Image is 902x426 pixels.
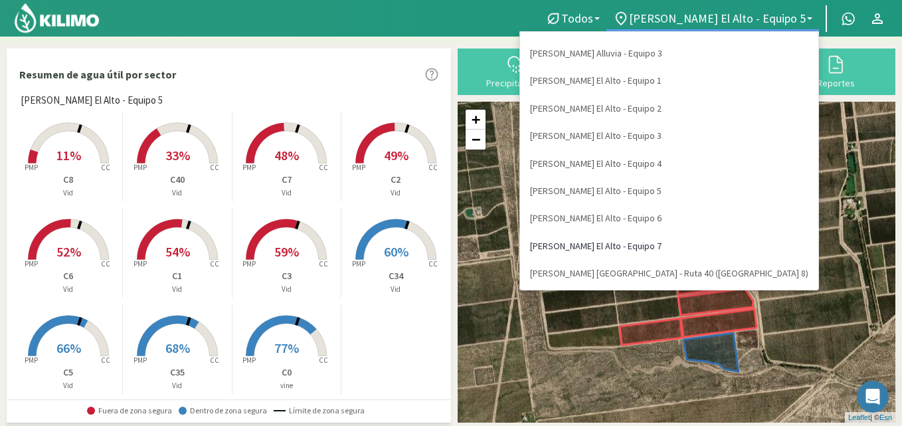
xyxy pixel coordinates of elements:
[134,259,147,268] tspan: PMP
[520,67,818,94] a: [PERSON_NAME] El Alto - Equipo 1
[782,53,889,88] button: Reportes
[232,173,341,187] p: C7
[520,260,818,287] a: [PERSON_NAME] [GEOGRAPHIC_DATA] - Ruta 40 ([GEOGRAPHIC_DATA] 8)
[13,2,100,34] img: Kilimo
[341,187,450,199] p: Vid
[19,66,176,82] p: Resumen de agua útil por sector
[232,269,341,283] p: C3
[14,284,122,295] p: Vid
[520,122,818,150] a: [PERSON_NAME] El Alto - Equipo 3
[857,381,889,413] iframe: Intercom live chat
[319,163,328,172] tspan: CC
[466,110,486,130] a: Zoom in
[520,40,818,67] a: [PERSON_NAME] Alluvia - Equipo 3
[123,366,231,379] p: C35
[520,95,818,122] a: [PERSON_NAME] El Alto - Equipo 2
[520,177,818,205] a: [PERSON_NAME] El Alto - Equipo 5
[87,406,172,415] span: Fuera de zona segura
[134,356,147,365] tspan: PMP
[848,413,870,421] a: Leaflet
[520,288,818,315] a: [PERSON_NAME] Indios
[352,163,365,172] tspan: PMP
[242,163,256,172] tspan: PMP
[845,412,895,423] div: | ©
[352,259,365,268] tspan: PMP
[319,356,328,365] tspan: CC
[210,163,219,172] tspan: CC
[123,269,231,283] p: C1
[14,269,122,283] p: C6
[520,233,818,260] a: [PERSON_NAME] El Alto - Equipo 7
[123,284,231,295] p: Vid
[274,406,365,415] span: Límite de zona segura
[274,243,299,260] span: 59%
[165,243,190,260] span: 54%
[165,147,190,163] span: 33%
[464,53,571,88] button: Precipitaciones
[274,147,299,163] span: 48%
[123,173,231,187] p: C40
[232,380,341,391] p: vine
[319,259,328,268] tspan: CC
[232,187,341,199] p: Vid
[428,163,438,172] tspan: CC
[242,356,256,365] tspan: PMP
[242,259,256,268] tspan: PMP
[384,147,408,163] span: 49%
[24,163,37,172] tspan: PMP
[341,284,450,295] p: Vid
[629,11,806,25] span: [PERSON_NAME] El Alto - Equipo 5
[14,187,122,199] p: Vid
[274,340,299,356] span: 77%
[14,173,122,187] p: C8
[123,380,231,391] p: Vid
[14,366,122,379] p: C5
[520,205,818,232] a: [PERSON_NAME] El Alto - Equipo 6
[134,163,147,172] tspan: PMP
[179,406,267,415] span: Dentro de zona segura
[14,380,122,391] p: Vid
[232,284,341,295] p: Vid
[21,93,163,108] span: [PERSON_NAME] El Alto - Equipo 5
[428,259,438,268] tspan: CC
[210,259,219,268] tspan: CC
[101,163,110,172] tspan: CC
[232,366,341,379] p: C0
[520,150,818,177] a: [PERSON_NAME] El Alto - Equipo 4
[466,130,486,150] a: Zoom out
[56,147,81,163] span: 11%
[786,78,885,88] div: Reportes
[341,173,450,187] p: C2
[56,340,81,356] span: 66%
[165,340,190,356] span: 68%
[879,413,892,421] a: Esri
[56,243,81,260] span: 52%
[123,187,231,199] p: Vid
[24,259,37,268] tspan: PMP
[384,243,408,260] span: 60%
[24,356,37,365] tspan: PMP
[101,356,110,365] tspan: CC
[468,78,567,88] div: Precipitaciones
[341,269,450,283] p: C34
[561,11,593,25] span: Todos
[210,356,219,365] tspan: CC
[101,259,110,268] tspan: CC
